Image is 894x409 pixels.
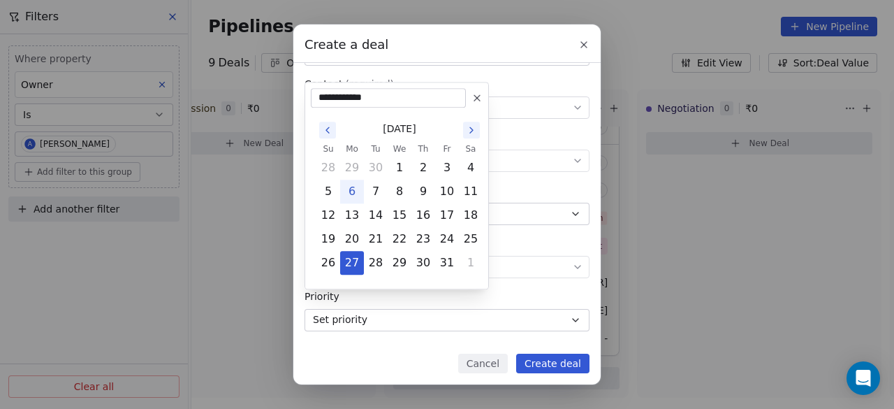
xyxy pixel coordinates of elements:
button: Sunday, October 12th, 2025 [317,204,339,227]
button: Thursday, October 9th, 2025 [412,180,434,203]
button: Friday, October 10th, 2025 [436,180,458,203]
button: Thursday, October 2nd, 2025 [412,157,434,179]
button: Monday, October 13th, 2025 [341,204,363,227]
button: Tuesday, October 14th, 2025 [365,204,387,227]
th: Wednesday [388,142,411,156]
button: Sunday, October 26th, 2025 [317,252,339,274]
th: Tuesday [364,142,388,156]
button: Monday, October 20th, 2025 [341,228,363,250]
button: Wednesday, October 22nd, 2025 [388,228,411,250]
th: Friday [435,142,459,156]
button: Sunday, October 19th, 2025 [317,228,339,250]
button: Saturday, October 18th, 2025 [460,204,482,227]
button: Go to the Previous Month [319,122,336,138]
button: Thursday, October 23rd, 2025 [412,228,434,250]
button: Saturday, October 25th, 2025 [460,228,482,250]
button: Saturday, October 4th, 2025 [460,157,482,179]
button: Tuesday, September 30th, 2025 [365,157,387,179]
button: Today, Monday, October 6th, 2025 [341,180,363,203]
th: Monday [340,142,364,156]
button: Wednesday, October 8th, 2025 [388,180,411,203]
button: Friday, October 3rd, 2025 [436,157,458,179]
button: Tuesday, October 28th, 2025 [365,252,387,274]
table: October 2025 [316,142,483,275]
button: Saturday, October 11th, 2025 [460,180,482,203]
button: Monday, September 29th, 2025 [341,157,363,179]
button: Wednesday, October 15th, 2025 [388,204,411,227]
button: Tuesday, October 7th, 2025 [365,180,387,203]
button: Wednesday, October 29th, 2025 [388,252,411,274]
button: Tuesday, October 21st, 2025 [365,228,387,250]
th: Saturday [459,142,483,156]
span: [DATE] [383,122,416,136]
button: Friday, October 24th, 2025 [436,228,458,250]
button: Sunday, October 5th, 2025 [317,180,339,203]
button: Thursday, October 30th, 2025 [412,252,434,274]
button: Thursday, October 16th, 2025 [412,204,434,227]
button: Go to the Next Month [463,122,480,138]
button: Wednesday, October 1st, 2025 [388,157,411,179]
button: Friday, October 31st, 2025 [436,252,458,274]
button: Friday, October 17th, 2025 [436,204,458,227]
button: Sunday, September 28th, 2025 [317,157,339,179]
button: Monday, October 27th, 2025, selected [341,252,363,274]
th: Sunday [316,142,340,156]
th: Thursday [411,142,435,156]
button: Saturday, November 1st, 2025 [460,252,482,274]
